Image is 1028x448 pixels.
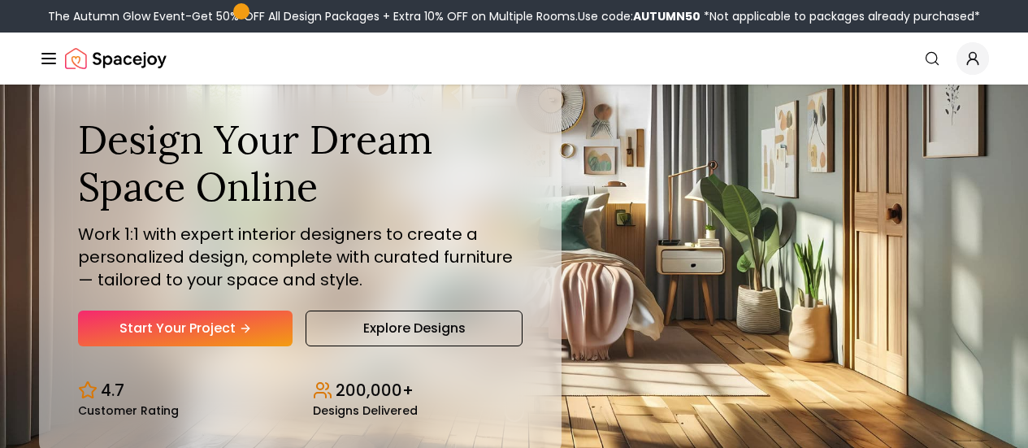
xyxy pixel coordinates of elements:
[78,223,523,291] p: Work 1:1 with expert interior designers to create a personalized design, complete with curated fu...
[306,311,522,346] a: Explore Designs
[633,8,701,24] b: AUTUMN50
[65,42,167,75] img: Spacejoy Logo
[578,8,701,24] span: Use code:
[48,8,980,24] div: The Autumn Glow Event-Get 50% OFF All Design Packages + Extra 10% OFF on Multiple Rooms.
[701,8,980,24] span: *Not applicable to packages already purchased*
[101,379,124,402] p: 4.7
[78,116,523,210] h1: Design Your Dream Space Online
[39,33,989,85] nav: Global
[336,379,414,402] p: 200,000+
[313,405,418,416] small: Designs Delivered
[78,311,293,346] a: Start Your Project
[65,42,167,75] a: Spacejoy
[78,366,523,416] div: Design stats
[78,405,179,416] small: Customer Rating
